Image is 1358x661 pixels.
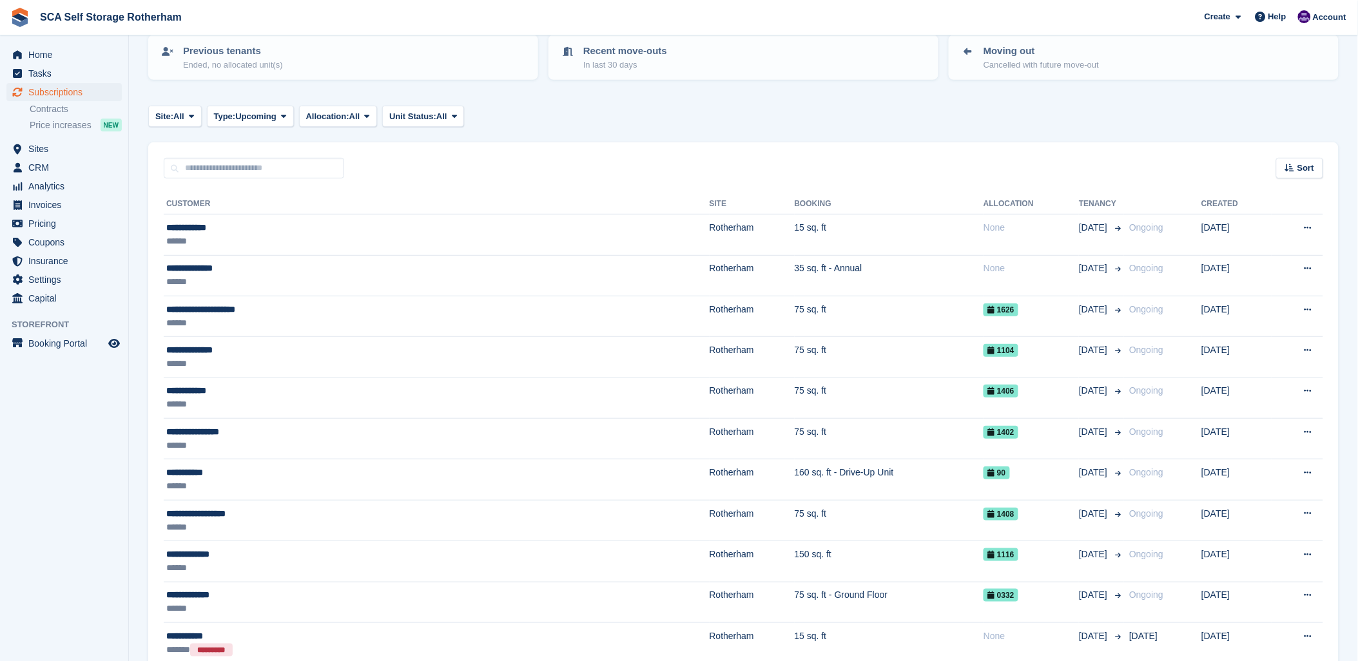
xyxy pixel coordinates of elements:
[795,582,984,622] td: 75 sq. ft - Ground Floor
[306,110,349,123] span: Allocation:
[1313,11,1346,24] span: Account
[28,196,106,214] span: Invoices
[101,119,122,131] div: NEW
[710,337,795,378] td: Rotherham
[795,194,984,215] th: Booking
[436,110,447,123] span: All
[984,548,1018,561] span: 1116
[984,385,1018,398] span: 1406
[155,110,173,123] span: Site:
[1079,466,1110,479] span: [DATE]
[795,296,984,336] td: 75 sq. ft
[984,426,1018,439] span: 1402
[984,589,1018,602] span: 0332
[28,289,106,307] span: Capital
[349,110,360,123] span: All
[795,541,984,582] td: 150 sq. ft
[6,140,122,158] a: menu
[1079,507,1110,521] span: [DATE]
[207,106,294,127] button: Type: Upcoming
[984,344,1018,357] span: 1104
[1201,255,1272,296] td: [DATE]
[12,318,128,331] span: Storefront
[6,158,122,177] a: menu
[795,459,984,500] td: 160 sq. ft - Drive-Up Unit
[6,233,122,251] a: menu
[710,459,795,500] td: Rotherham
[795,500,984,541] td: 75 sq. ft
[1129,385,1163,396] span: Ongoing
[35,6,187,28] a: SCA Self Storage Rotherham
[28,140,106,158] span: Sites
[1129,345,1163,355] span: Ongoing
[30,103,122,115] a: Contracts
[1079,303,1110,316] span: [DATE]
[583,44,667,59] p: Recent move-outs
[984,59,1099,72] p: Cancelled with future move-out
[1079,221,1110,235] span: [DATE]
[6,83,122,101] a: menu
[299,106,378,127] button: Allocation: All
[173,110,184,123] span: All
[1201,582,1272,622] td: [DATE]
[6,215,122,233] a: menu
[710,541,795,582] td: Rotherham
[710,296,795,336] td: Rotherham
[1201,337,1272,378] td: [DATE]
[1268,10,1286,23] span: Help
[1129,304,1163,314] span: Ongoing
[984,303,1018,316] span: 1626
[1129,631,1158,641] span: [DATE]
[550,36,937,79] a: Recent move-outs In last 30 days
[795,419,984,459] td: 75 sq. ft
[710,194,795,215] th: Site
[1129,263,1163,273] span: Ongoing
[984,508,1018,521] span: 1408
[1079,548,1110,561] span: [DATE]
[1297,162,1314,175] span: Sort
[1201,419,1272,459] td: [DATE]
[6,196,122,214] a: menu
[710,582,795,622] td: Rotherham
[984,194,1079,215] th: Allocation
[1201,378,1272,418] td: [DATE]
[1129,549,1163,559] span: Ongoing
[950,36,1337,79] a: Moving out Cancelled with future move-out
[1079,588,1110,602] span: [DATE]
[1129,467,1163,477] span: Ongoing
[710,255,795,296] td: Rotherham
[710,500,795,541] td: Rotherham
[984,262,1079,275] div: None
[1129,508,1163,519] span: Ongoing
[1201,296,1272,336] td: [DATE]
[1079,194,1124,215] th: Tenancy
[28,46,106,64] span: Home
[583,59,667,72] p: In last 30 days
[1129,589,1163,600] span: Ongoing
[1201,459,1272,500] td: [DATE]
[28,252,106,270] span: Insurance
[1201,194,1272,215] th: Created
[28,158,106,177] span: CRM
[984,466,1009,479] span: 90
[30,118,122,132] a: Price increases NEW
[795,378,984,418] td: 75 sq. ft
[710,378,795,418] td: Rotherham
[1205,10,1230,23] span: Create
[1079,262,1110,275] span: [DATE]
[6,271,122,289] a: menu
[183,59,283,72] p: Ended, no allocated unit(s)
[710,215,795,255] td: Rotherham
[1079,384,1110,398] span: [DATE]
[28,177,106,195] span: Analytics
[28,215,106,233] span: Pricing
[1129,426,1163,437] span: Ongoing
[382,106,464,127] button: Unit Status: All
[164,194,710,215] th: Customer
[28,334,106,352] span: Booking Portal
[1129,222,1163,233] span: Ongoing
[6,64,122,82] a: menu
[1298,10,1311,23] img: Kelly Neesham
[1201,500,1272,541] td: [DATE]
[984,629,1079,643] div: None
